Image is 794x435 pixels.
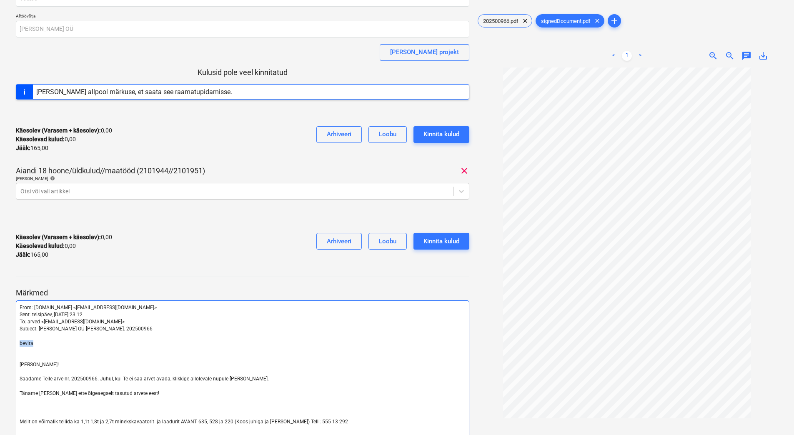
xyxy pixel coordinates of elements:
[592,16,602,26] span: clear
[622,51,632,61] a: Page 1 is your current page
[536,14,604,27] div: signedDocument.pdf
[380,44,469,61] button: [PERSON_NAME] projekt
[368,233,407,250] button: Loobu
[478,14,532,27] div: 202500966.pdf
[20,419,348,425] span: Meilt on võimalik tellida ka 1,1t 1,8t ja 2,7t minekskavaatorit ja laadurit AVANT 635, 528 ja 220...
[327,129,351,140] div: Arhiveeri
[16,126,112,135] p: 0,00
[16,234,101,240] strong: Käesolev (Varasem + käesolev) :
[16,250,48,259] p: 165,00
[16,145,30,151] strong: Jääk :
[520,16,530,26] span: clear
[36,88,232,96] div: [PERSON_NAME] allpool märkuse, et saata see raamatupidamisse.
[316,126,362,143] button: Arhiveeri
[741,51,751,61] span: chat
[327,236,351,247] div: Arhiveeri
[16,242,76,250] p: 0,00
[20,312,83,317] span: Sent: teisipäev, [DATE] 23:12
[16,166,205,176] p: Aiandi 18 hoone/üldkulud//maatööd (2101944//2101951)
[725,51,735,61] span: zoom_out
[16,127,101,134] strong: Käesolev (Varasem + käesolev) :
[16,288,469,298] p: Märkmed
[20,305,157,310] span: From: [DOMAIN_NAME] <[EMAIL_ADDRESS][DOMAIN_NAME]>
[20,319,125,325] span: To: arved <[EMAIL_ADDRESS][DOMAIN_NAME]>
[379,129,396,140] div: Loobu
[758,51,768,61] span: save_alt
[423,236,459,247] div: Kinnita kulud
[316,233,362,250] button: Arhiveeri
[413,233,469,250] button: Kinnita kulud
[16,13,469,20] p: Alltöövõtja
[16,135,76,144] p: 0,00
[16,136,65,142] strong: Käesolevad kulud :
[20,376,269,382] span: Saadame Teile arve nr. 202500966. Juhul, kui Te ei saa arvet avada, klikkige allolevale nupule [P...
[609,16,619,26] span: add
[423,129,459,140] div: Kinnita kulud
[413,126,469,143] button: Kinnita kulud
[536,18,596,24] span: signedDocument.pdf
[16,233,112,242] p: 0,00
[20,340,33,346] span: bevira
[16,242,65,249] strong: Käesolevad kulud :
[752,395,794,435] iframe: Chat Widget
[16,144,48,152] p: 165,00
[16,176,469,181] div: [PERSON_NAME]
[379,236,396,247] div: Loobu
[459,166,469,176] span: clear
[390,47,459,57] div: [PERSON_NAME] projekt
[16,251,30,258] strong: Jääk :
[20,326,153,332] span: Subject: [PERSON_NAME] OÜ [PERSON_NAME]. 202500966
[20,390,159,396] span: Täname [PERSON_NAME] ette õigeaegselt tasutud arvete eest!
[635,51,645,61] a: Next page
[609,51,619,61] a: Previous page
[478,18,523,24] span: 202500966.pdf
[708,51,718,61] span: zoom_in
[16,67,469,77] p: Kulusid pole veel kinnitatud
[16,21,469,37] input: Alltöövõtja
[20,362,59,367] span: [PERSON_NAME]!
[48,176,55,181] span: help
[368,126,407,143] button: Loobu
